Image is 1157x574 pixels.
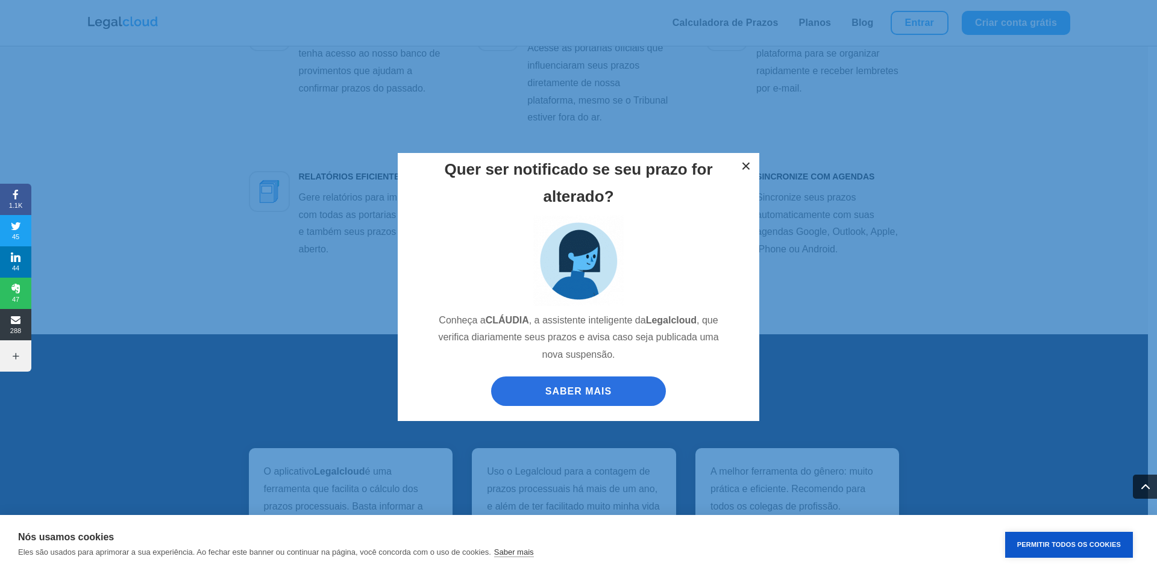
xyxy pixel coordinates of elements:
[494,547,534,557] a: Saber mais
[491,376,666,406] a: SABER MAIS
[486,315,529,325] strong: CLÁUDIA
[18,532,114,542] strong: Nós usamos cookies
[431,156,726,215] h2: Quer ser notificado se seu prazo for alterado?
[646,315,697,325] strong: Legalcloud
[431,312,726,373] p: Conheça a , a assistente inteligente da , que verifica diariamente seus prazos e avisa caso seja ...
[733,153,759,179] button: ×
[533,216,624,306] img: claudia_assistente
[1005,532,1133,558] button: Permitir Todos os Cookies
[18,547,491,557] p: Eles são usados para aprimorar a sua experiência. Ao fechar este banner ou continuar na página, v...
